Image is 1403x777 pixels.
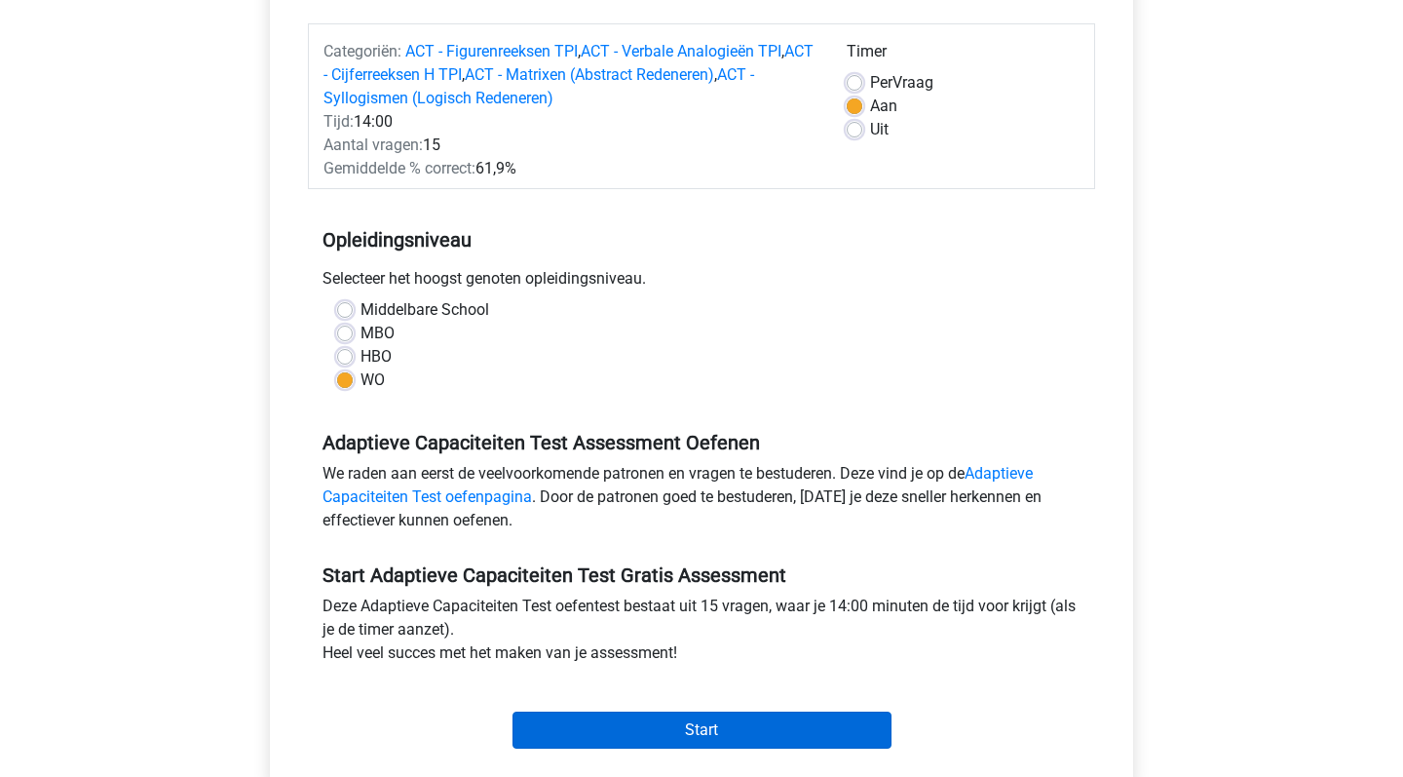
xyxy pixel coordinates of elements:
[360,322,395,345] label: MBO
[309,110,832,134] div: 14:00
[308,595,1095,673] div: Deze Adaptieve Capaciteiten Test oefentest bestaat uit 15 vragen, waar je 14:00 minuten de tijd v...
[847,40,1080,71] div: Timer
[322,431,1081,454] h5: Adaptieve Capaciteiten Test Assessment Oefenen
[323,136,423,154] span: Aantal vragen:
[323,42,401,60] span: Categoriën:
[309,157,832,180] div: 61,9%
[512,712,891,749] input: Start
[870,71,933,95] label: Vraag
[360,298,489,322] label: Middelbare School
[309,134,832,157] div: 15
[870,118,889,141] label: Uit
[323,159,475,177] span: Gemiddelde % correct:
[870,95,897,118] label: Aan
[405,42,578,60] a: ACT - Figurenreeksen TPI
[309,40,832,110] div: , , , ,
[308,462,1095,540] div: We raden aan eerst de veelvoorkomende patronen en vragen te bestuderen. Deze vind je op de . Door...
[360,369,385,392] label: WO
[323,112,354,131] span: Tijd:
[465,65,714,84] a: ACT - Matrixen (Abstract Redeneren)
[308,267,1095,298] div: Selecteer het hoogst genoten opleidingsniveau.
[360,345,392,369] label: HBO
[322,563,1081,587] h5: Start Adaptieve Capaciteiten Test Gratis Assessment
[870,73,892,92] span: Per
[581,42,781,60] a: ACT - Verbale Analogieën TPI
[322,220,1081,259] h5: Opleidingsniveau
